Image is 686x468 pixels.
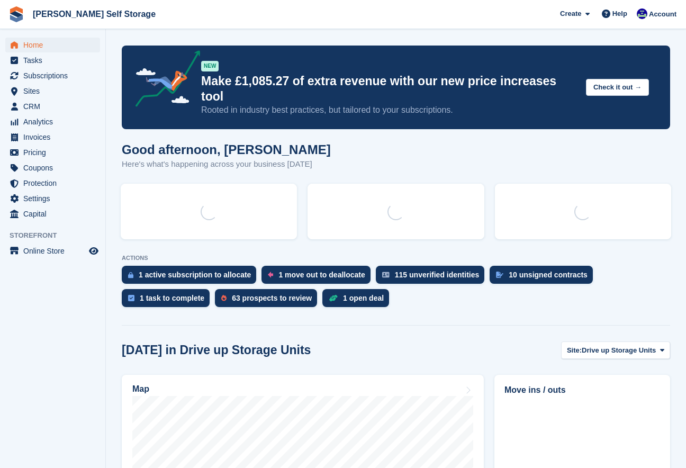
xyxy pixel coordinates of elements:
a: 1 task to complete [122,289,215,312]
span: Sites [23,84,87,98]
button: Site: Drive up Storage Units [561,341,670,359]
a: menu [5,244,100,258]
div: 1 open deal [343,294,384,302]
p: Here's what's happening across your business [DATE] [122,158,331,170]
img: stora-icon-8386f47178a22dfd0bd8f6a31ec36ba5ce8667c1dd55bd0f319d3a0aa187defe.svg [8,6,24,22]
span: Site: [567,345,582,356]
a: 63 prospects to review [215,289,322,312]
span: Capital [23,206,87,221]
a: 115 unverified identities [376,266,490,289]
img: verify_identity-adf6edd0f0f0b5bbfe63781bf79b02c33cf7c696d77639b501bdc392416b5a36.svg [382,272,390,278]
a: 1 move out to deallocate [261,266,375,289]
a: menu [5,130,100,145]
a: menu [5,84,100,98]
a: 1 active subscription to allocate [122,266,261,289]
p: Rooted in industry best practices, but tailored to your subscriptions. [201,104,577,116]
img: prospect-51fa495bee0391a8d652442698ab0144808aea92771e9ea1ae160a38d050c398.svg [221,295,227,301]
a: 1 open deal [322,289,394,312]
a: 10 unsigned contracts [490,266,598,289]
span: Settings [23,191,87,206]
span: Help [612,8,627,19]
span: Account [649,9,676,20]
button: Check it out → [586,79,649,96]
a: menu [5,114,100,129]
div: 10 unsigned contracts [509,271,588,279]
span: Analytics [23,114,87,129]
span: Online Store [23,244,87,258]
span: Tasks [23,53,87,68]
a: Preview store [87,245,100,257]
img: move_outs_to_deallocate_icon-f764333ba52eb49d3ac5e1228854f67142a1ed5810a6f6cc68b1a99e826820c5.svg [268,272,273,278]
h2: Map [132,384,149,394]
a: [PERSON_NAME] Self Storage [29,5,160,23]
span: Home [23,38,87,52]
span: Drive up Storage Units [582,345,656,356]
div: NEW [201,61,219,71]
span: Storefront [10,230,105,241]
h1: Good afternoon, [PERSON_NAME] [122,142,331,157]
h2: [DATE] in Drive up Storage Units [122,343,311,357]
img: price-adjustments-announcement-icon-8257ccfd72463d97f412b2fc003d46551f7dbcb40ab6d574587a9cd5c0d94... [127,50,201,111]
p: Make £1,085.27 of extra revenue with our new price increases tool [201,74,577,104]
p: ACTIONS [122,255,670,262]
a: menu [5,191,100,206]
img: Justin Farthing [637,8,647,19]
a: menu [5,53,100,68]
span: CRM [23,99,87,114]
a: menu [5,99,100,114]
span: Subscriptions [23,68,87,83]
span: Invoices [23,130,87,145]
img: active_subscription_to_allocate_icon-d502201f5373d7db506a760aba3b589e785aa758c864c3986d89f69b8ff3... [128,272,133,278]
h2: Move ins / outs [504,384,660,397]
span: Pricing [23,145,87,160]
a: menu [5,38,100,52]
div: 63 prospects to review [232,294,312,302]
img: task-75834270c22a3079a89374b754ae025e5fb1db73e45f91037f5363f120a921f8.svg [128,295,134,301]
a: menu [5,145,100,160]
div: 1 active subscription to allocate [139,271,251,279]
span: Create [560,8,581,19]
a: menu [5,68,100,83]
a: menu [5,160,100,175]
a: menu [5,176,100,191]
span: Coupons [23,160,87,175]
div: 1 move out to deallocate [278,271,365,279]
img: contract_signature_icon-13c848040528278c33f63329250d36e43548de30e8caae1d1a13099fd9432cc5.svg [496,272,503,278]
img: deal-1b604bf984904fb50ccaf53a9ad4b4a5d6e5aea283cecdc64d6e3604feb123c2.svg [329,294,338,302]
a: menu [5,206,100,221]
div: 1 task to complete [140,294,204,302]
span: Protection [23,176,87,191]
div: 115 unverified identities [395,271,480,279]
